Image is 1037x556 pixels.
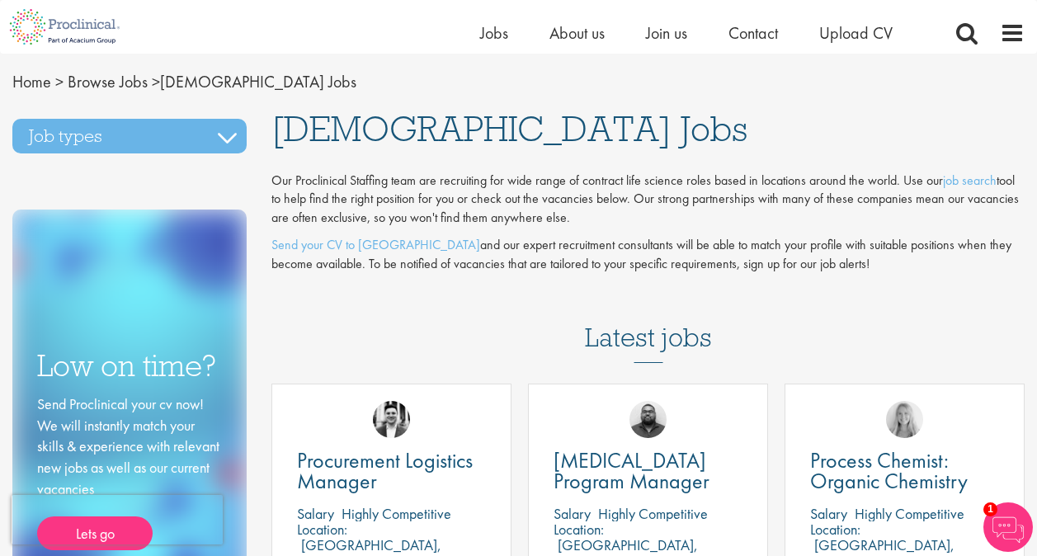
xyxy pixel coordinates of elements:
[12,71,356,92] span: [DEMOGRAPHIC_DATA] Jobs
[12,71,51,92] a: breadcrumb link to Home
[480,22,508,44] a: Jobs
[983,502,1033,552] img: Chatbot
[271,172,1025,229] p: Our Proclinical Staffing team are recruiting for wide range of contract life science roles based ...
[810,446,968,495] span: Process Chemist: Organic Chemistry
[152,71,160,92] span: >
[342,504,451,523] p: Highly Competitive
[373,401,410,438] img: Edward Little
[549,22,605,44] a: About us
[297,450,486,492] a: Procurement Logistics Manager
[585,282,712,363] h3: Latest jobs
[271,236,480,253] a: Send your CV to [GEOGRAPHIC_DATA]
[598,504,708,523] p: Highly Competitive
[297,504,334,523] span: Salary
[983,502,997,516] span: 1
[855,504,964,523] p: Highly Competitive
[819,22,893,44] a: Upload CV
[810,450,999,492] a: Process Chemist: Organic Chemistry
[886,401,923,438] img: Shannon Briggs
[554,446,709,495] span: [MEDICAL_DATA] Program Manager
[629,401,667,438] img: Ashley Bennett
[37,393,222,550] div: Send Proclinical your cv now! We will instantly match your skills & experience with relevant new ...
[12,495,223,544] iframe: reCAPTCHA
[554,504,591,523] span: Salary
[271,106,747,151] span: [DEMOGRAPHIC_DATA] Jobs
[12,119,247,153] h3: Job types
[297,446,473,495] span: Procurement Logistics Manager
[37,350,222,382] h3: Low on time?
[271,236,1025,274] p: and our expert recruitment consultants will be able to match your profile with suitable positions...
[810,504,847,523] span: Salary
[728,22,778,44] a: Contact
[646,22,687,44] a: Join us
[943,172,997,189] a: job search
[810,520,860,539] span: Location:
[68,71,148,92] a: breadcrumb link to Browse Jobs
[554,520,604,539] span: Location:
[55,71,64,92] span: >
[554,450,742,492] a: [MEDICAL_DATA] Program Manager
[297,520,347,539] span: Location:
